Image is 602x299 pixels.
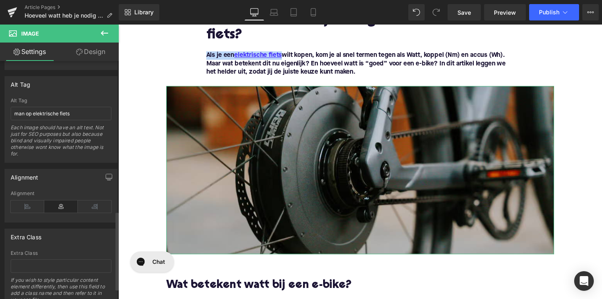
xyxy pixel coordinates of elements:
[119,27,167,36] a: elektrische fiets
[25,4,119,11] a: Article Pages
[49,63,446,235] img: man op elektrische fiets
[529,4,579,20] button: Publish
[11,229,41,241] div: Extra Class
[244,4,264,20] a: Desktop
[11,191,111,196] div: Alignment
[539,9,559,16] span: Publish
[582,4,599,20] button: More
[21,30,39,37] span: Image
[25,12,103,19] span: Hoeveel watt heb je nodig voor een elektrische fiets?
[11,98,111,103] div: Alt Tag
[61,43,120,61] a: Design
[134,9,154,16] span: Library
[49,261,446,274] h2: Wat betekent watt bij een e-bike?
[11,124,111,162] div: Each image should have an alt text. Not just for SEO purposes but also because blind and visually...
[457,8,471,17] span: Save
[303,4,323,20] a: Mobile
[264,4,284,20] a: Laptop
[11,169,38,181] div: Alignment
[494,8,516,17] span: Preview
[90,28,397,52] font: Als je een wilt kopen, kom je al snel termen tegen als Watt, koppel (Nm) en accus (Wh). Maar wat ...
[284,4,303,20] a: Tablet
[11,76,30,88] div: Alt Tag
[119,4,159,20] a: New Library
[8,229,61,256] iframe: Gorgias live chat messenger
[408,4,425,20] button: Undo
[11,250,111,256] div: Extra Class
[428,4,444,20] button: Redo
[574,271,594,291] div: Open Intercom Messenger
[484,4,526,20] a: Preview
[11,107,111,120] input: Your alt tags go here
